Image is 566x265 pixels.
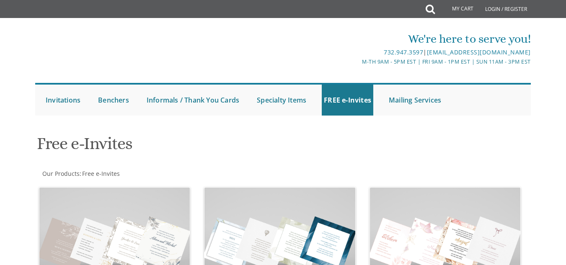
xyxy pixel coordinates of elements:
a: Our Products [41,170,80,178]
a: Informals / Thank You Cards [145,85,241,116]
div: We're here to serve you! [201,31,531,47]
a: Invitations [44,85,83,116]
a: 732.947.3597 [384,48,423,56]
h1: Free e-Invites [37,134,361,159]
span: Free e-Invites [82,170,120,178]
a: Specialty Items [255,85,308,116]
a: My Cart [434,1,479,18]
a: [EMAIL_ADDRESS][DOMAIN_NAME] [427,48,531,56]
div: | [201,47,531,57]
a: FREE e-Invites [322,85,373,116]
a: Mailing Services [387,85,443,116]
a: Free e-Invites [81,170,120,178]
div: M-Th 9am - 5pm EST | Fri 9am - 1pm EST | Sun 11am - 3pm EST [201,57,531,66]
a: Benchers [96,85,131,116]
div: : [35,170,283,178]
